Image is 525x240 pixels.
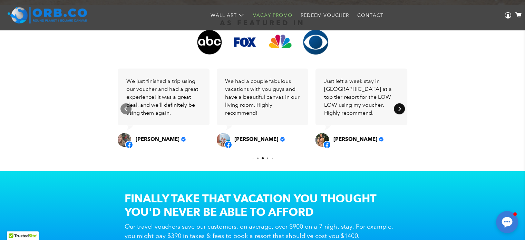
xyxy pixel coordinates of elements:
[135,136,186,142] a: Review by Shana Gearhart
[315,133,329,147] img: Morgan Ashley
[135,136,179,142] span: [PERSON_NAME]
[216,133,230,147] a: View on Facebook
[125,223,393,240] span: Our travel vouchers save our customers, on average, over $900 on a 7-night stay. For example, you...
[126,78,198,116] span: We just finished a trip using our voucher and had a great experience! It was a great deal, and we...
[280,137,285,142] div: Verified Customer
[234,136,278,142] span: [PERSON_NAME]
[379,137,384,142] div: Verified Customer
[324,77,399,117] div: Just left a week stay in [GEOGRAPHIC_DATA] at a top tier resort for the LOW LOW using my voucher....
[117,133,131,147] img: Shana Gearhart
[225,77,300,117] div: We had a couple fabulous vacations with you guys and have a beautiful canvas in our living room. ...
[120,103,132,114] div: Previous
[315,133,329,147] a: View on Facebook
[333,136,384,142] a: Review by Morgan Ashley
[496,211,518,233] button: Open chat window
[296,6,353,25] a: Redeem Voucher
[206,6,249,25] a: Wall Art
[234,136,285,142] a: Review by Tracey Ramotar
[125,192,401,219] h2: FINALLY TAKE THAT VACATION YOU THOUGHT YOU'D NEVER BE ABLE TO AFFORD
[216,133,230,147] img: Tracey Ramotar
[181,137,186,142] div: Verified Customer
[333,136,377,142] span: [PERSON_NAME]
[117,133,131,147] a: View on Facebook
[353,6,388,25] a: Contact
[394,103,405,114] div: Next
[118,68,408,149] div: Carousel
[249,6,296,25] a: Vacay Promo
